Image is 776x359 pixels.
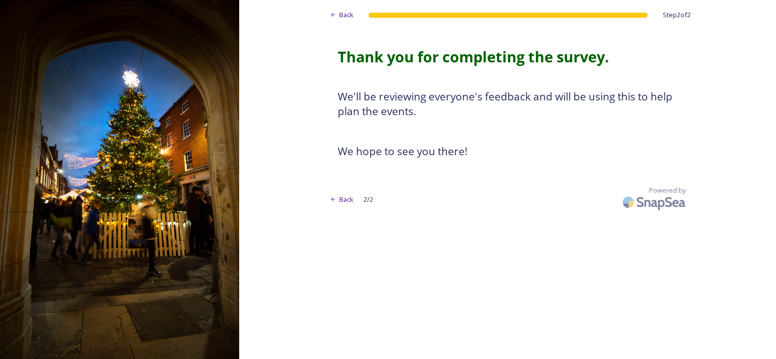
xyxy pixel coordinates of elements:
strong: Thank you for completing the survey. [338,47,609,66]
h3: We'll be reviewing everyone's feedback and will be using this to help plan the events. [338,89,678,119]
img: SnapSea Logo [620,190,691,214]
span: Step 2 of 2 [663,10,691,20]
span: 2 / 2 [364,195,373,204]
span: Back [339,10,353,20]
h3: We hope to see you there! [338,144,678,159]
span: Powered by [649,186,686,195]
span: Back [339,195,353,204]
